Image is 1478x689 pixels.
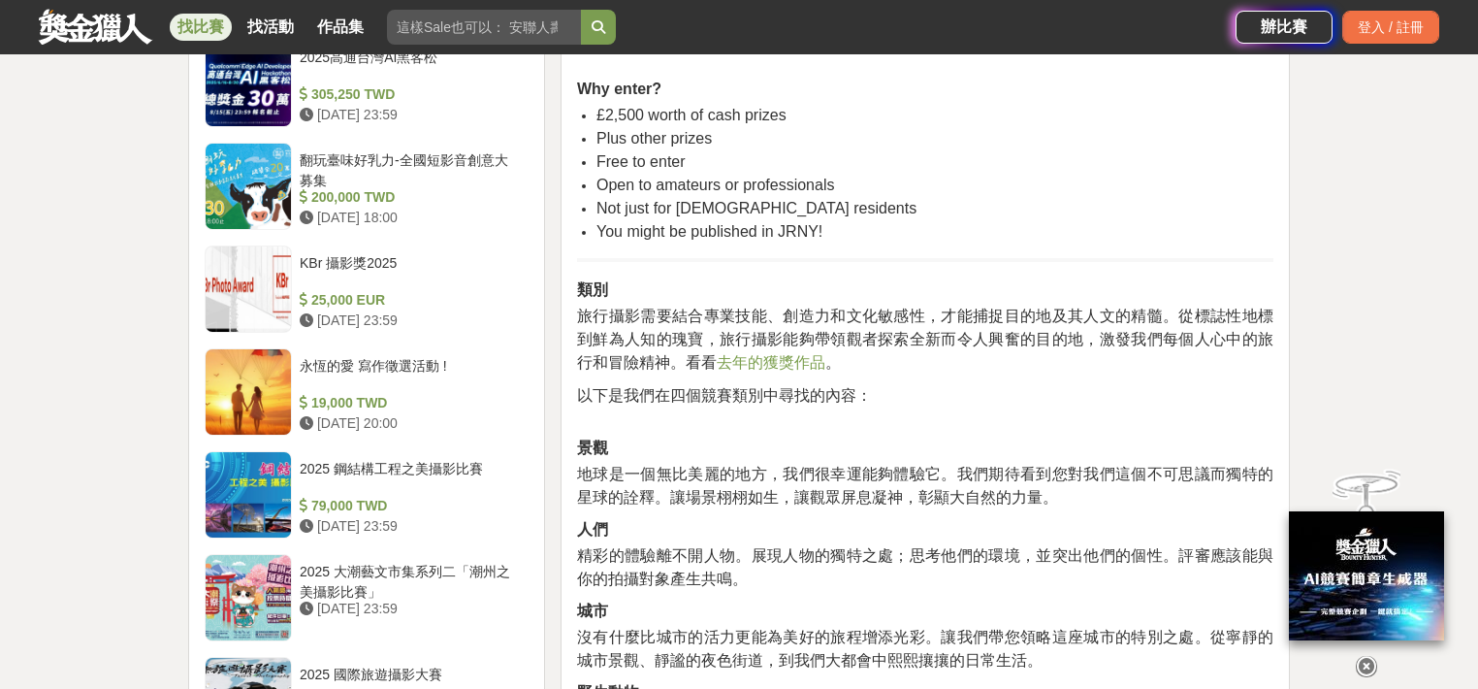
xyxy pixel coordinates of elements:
div: [DATE] 23:59 [300,599,521,619]
span: Plus other prizes [596,130,712,147]
div: [DATE] 23:59 [300,516,521,537]
div: [DATE] 23:59 [300,105,521,125]
a: 2025 大潮藝文市集系列二「潮州之美攝影比賽」 [DATE] 23:59 [205,554,529,641]
a: 2025 鋼結構工程之美攝影比賽 79,000 TWD [DATE] 23:59 [205,451,529,539]
span: 旅行攝影需要結合專業技能、創造力和文化敏感性，才能捕捉目的地及其人文的精髓。從標誌性地標到鮮為人知的瑰寶，旅行攝影能夠帶領觀者探索全新而令人興奮的目的地，激發我們每個人心中的旅行和冒險精神。看看 [577,308,1273,371]
div: 2025 鋼結構工程之美攝影比賽 [300,459,521,496]
span: Free to enter [596,153,686,170]
span: Open to amateurs or professionals [596,177,834,193]
div: 19,000 TWD [300,393,521,413]
span: Not just for [DEMOGRAPHIC_DATA] residents [596,200,916,216]
div: [DATE] 18:00 [300,208,521,228]
input: 這樣Sale也可以： 安聯人壽創意銷售法募集 [387,10,581,45]
a: 找活動 [240,14,302,41]
strong: Why enter? [577,81,661,97]
a: KBr 攝影獎2025 25,000 EUR [DATE] 23:59 [205,246,529,333]
a: 翻玩臺味好乳力-全國短影音創意大募集 200,000 TWD [DATE] 18:00 [205,143,529,230]
strong: 類別 [577,281,608,298]
span: 精彩的體驗離不開人物。展現人物的獨特之處；思考他們的環境，並突出他們的個性。評審應該能與你的拍攝對象產生共鳴。 [577,547,1273,587]
a: 作品集 [309,14,371,41]
span: 地球是一個無比美麗的地方，我們很幸運能夠體驗它。我們期待看到您對我們這個不可思議而獨特的星球的詮釋。讓場景栩栩如生，讓觀眾屏息凝神，彰顯大自然的力量。 [577,466,1273,506]
span: £2,500 worth of cash prizes [596,107,787,123]
div: 79,000 TWD [300,496,521,516]
span: 沒有什麼比城市的活力更能為美好的旅程增添光彩。讓我們帶您領略這座城市的特別之處。從寧靜的城市景觀、靜謐的夜色街道，到我們大都會中熙熙攘攘的日常生活。 [577,629,1273,669]
strong: 人們 [577,521,608,538]
div: 翻玩臺味好乳力-全國短影音創意大募集 [300,150,521,187]
strong: 城市 [577,603,608,619]
div: 2025高通台灣AI黑客松 [300,48,521,84]
div: 永恆的愛 寫作徵選活動 ! [300,356,521,393]
span: 。 [825,354,841,371]
div: [DATE] 23:59 [300,311,521,331]
strong: 景觀 [577,440,608,456]
img: 46e73366-dd3b-432a-96b1-cde1e50db53d.jpg [1289,511,1444,640]
div: 305,250 TWD [300,84,521,105]
span: 去年的獲獎作品 [717,354,825,371]
a: 2025高通台灣AI黑客松 305,250 TWD [DATE] 23:59 [205,40,529,127]
a: 永恆的愛 寫作徵選活動 ! 19,000 TWD [DATE] 20:00 [205,348,529,436]
div: 200,000 TWD [300,187,521,208]
div: 2025 大潮藝文市集系列二「潮州之美攝影比賽」 [300,562,521,599]
a: 找比賽 [170,14,232,41]
span: You might be published in JRNY! [596,223,822,240]
div: [DATE] 20:00 [300,413,521,434]
a: 去年的獲獎作品 [717,355,825,371]
div: KBr 攝影獎2025 [300,253,521,290]
a: 辦比賽 [1236,11,1333,44]
div: 25,000 EUR [300,290,521,311]
div: 登入 / 註冊 [1342,11,1439,44]
span: 以下是我們在四個競賽類別中尋找的內容： [577,387,872,404]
